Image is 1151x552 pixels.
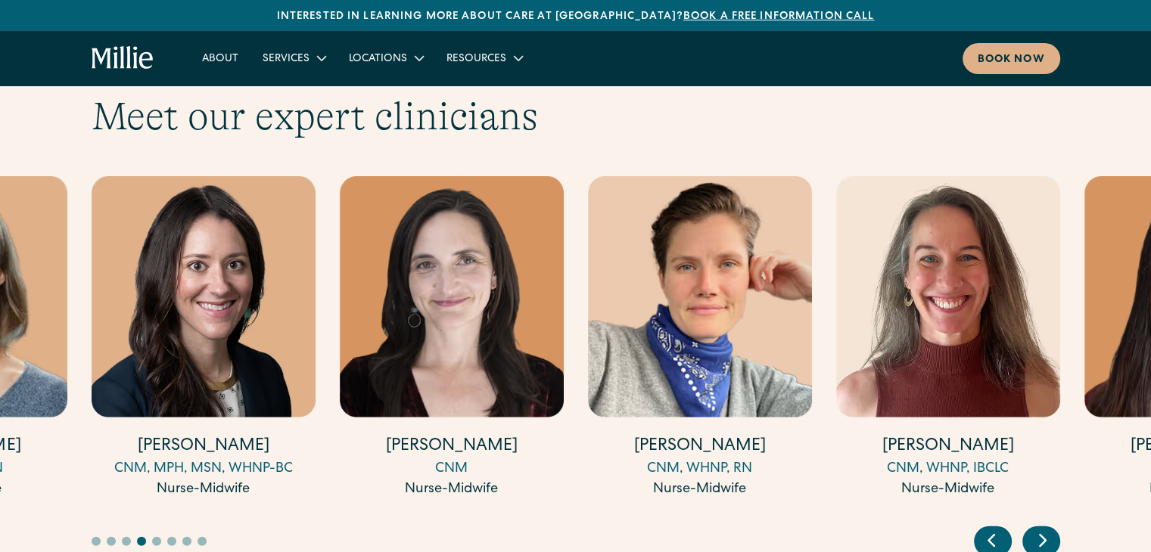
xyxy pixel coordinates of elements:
a: [PERSON_NAME]CNMNurse-Midwife [340,176,564,500]
a: Book now [963,43,1060,74]
button: Go to slide 5 [152,537,161,546]
div: Resources [434,45,534,70]
a: [PERSON_NAME]CNM, MPH, MSN, WHNP-BCNurse-Midwife [92,176,316,500]
div: Services [263,51,310,67]
h2: Meet our expert clinicians [92,93,1060,140]
button: Go to slide 4 [137,537,146,546]
div: Nurse-Midwife [340,479,564,500]
a: About [190,45,250,70]
div: 8 / 17 [340,176,564,502]
h4: [PERSON_NAME] [836,436,1060,459]
div: 9 / 17 [588,176,812,502]
div: Nurse-Midwife [588,479,812,500]
div: 7 / 17 [92,176,316,502]
button: Go to slide 2 [107,537,116,546]
div: Nurse-Midwife [836,479,1060,500]
button: Go to slide 1 [92,537,101,546]
div: CNM, WHNP, IBCLC [836,459,1060,479]
div: Services [250,45,337,70]
div: CNM, WHNP, RN [588,459,812,479]
div: Resources [446,51,506,67]
a: [PERSON_NAME]CNM, WHNP, IBCLCNurse-Midwife [836,176,1060,500]
div: Locations [337,45,434,70]
div: 10 / 17 [836,176,1060,502]
a: [PERSON_NAME]CNM, WHNP, RNNurse-Midwife [588,176,812,500]
button: Go to slide 3 [122,537,131,546]
button: Go to slide 7 [182,537,191,546]
button: Go to slide 6 [167,537,176,546]
div: Locations [349,51,407,67]
div: Nurse-Midwife [92,479,316,500]
a: home [92,46,154,70]
h4: [PERSON_NAME] [340,436,564,459]
button: Go to slide 8 [198,537,207,546]
h4: [PERSON_NAME] [588,436,812,459]
div: CNM [340,459,564,479]
a: Book a free information call [683,11,874,22]
div: CNM, MPH, MSN, WHNP-BC [92,459,316,479]
div: Book now [978,52,1045,68]
h4: [PERSON_NAME] [92,436,316,459]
